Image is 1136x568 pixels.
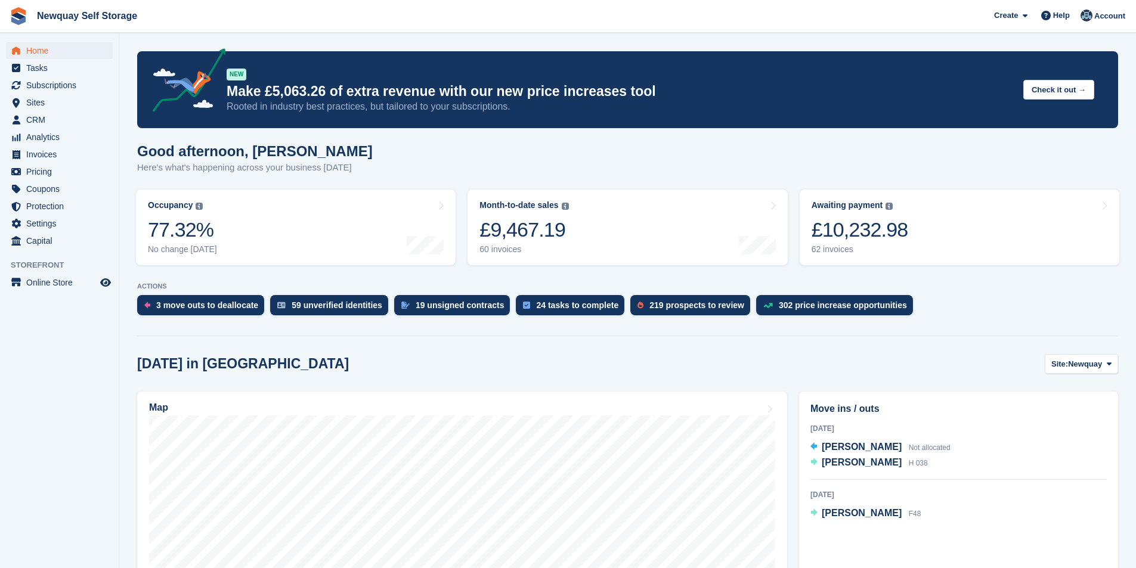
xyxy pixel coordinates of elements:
img: icon-info-grey-7440780725fd019a000dd9b08b2336e03edf1995a4989e88bcd33f0948082b44.svg [562,203,569,210]
a: menu [6,77,113,94]
a: menu [6,129,113,145]
div: 219 prospects to review [649,300,744,310]
a: menu [6,60,113,76]
span: Analytics [26,129,98,145]
span: Newquay [1068,358,1102,370]
span: Sites [26,94,98,111]
span: H 038 [909,459,928,467]
button: Site: Newquay [1045,354,1118,374]
img: move_outs_to_deallocate_icon-f764333ba52eb49d3ac5e1228854f67142a1ed5810a6f6cc68b1a99e826820c5.svg [144,302,150,309]
a: menu [6,181,113,197]
a: menu [6,215,113,232]
button: Check it out → [1023,80,1094,100]
span: Protection [26,198,98,215]
div: Month-to-date sales [479,200,558,210]
span: Settings [26,215,98,232]
div: 62 invoices [812,244,908,254]
img: icon-info-grey-7440780725fd019a000dd9b08b2336e03edf1995a4989e88bcd33f0948082b44.svg [886,203,893,210]
span: Not allocated [909,443,951,452]
h1: Good afternoon, [PERSON_NAME] [137,143,373,159]
a: Awaiting payment £10,232.98 62 invoices [800,190,1119,265]
div: 60 invoices [479,244,568,254]
img: icon-info-grey-7440780725fd019a000dd9b08b2336e03edf1995a4989e88bcd33f0948082b44.svg [196,203,203,210]
a: menu [6,146,113,163]
img: price-adjustments-announcement-icon-8257ccfd72463d97f412b2fc003d46551f7dbcb40ab6d574587a9cd5c0d94... [143,48,226,116]
span: Create [994,10,1018,21]
div: £9,467.19 [479,218,568,242]
span: Account [1094,10,1125,22]
img: Colette Pearce [1081,10,1092,21]
span: Coupons [26,181,98,197]
div: 59 unverified identities [292,300,382,310]
a: Occupancy 77.32% No change [DATE] [136,190,456,265]
h2: Move ins / outs [810,402,1107,416]
a: menu [6,274,113,291]
h2: [DATE] in [GEOGRAPHIC_DATA] [137,356,349,372]
div: 302 price increase opportunities [779,300,907,310]
p: Here's what's happening across your business [DATE] [137,161,373,175]
img: stora-icon-8386f47178a22dfd0bd8f6a31ec36ba5ce8667c1dd55bd0f319d3a0aa187defe.svg [10,7,27,25]
span: Tasks [26,60,98,76]
span: Subscriptions [26,77,98,94]
span: Capital [26,232,98,249]
a: 59 unverified identities [270,295,394,321]
div: Occupancy [148,200,193,210]
span: Storefront [11,259,119,271]
p: ACTIONS [137,283,1118,290]
span: Invoices [26,146,98,163]
span: Help [1053,10,1070,21]
span: CRM [26,111,98,128]
a: menu [6,232,113,249]
div: NEW [227,69,246,80]
div: No change [DATE] [148,244,217,254]
img: price_increase_opportunities-93ffe204e8149a01c8c9dc8f82e8f89637d9d84a8eef4429ea346261dce0b2c0.svg [763,303,773,308]
img: verify_identity-adf6edd0f0f0b5bbfe63781bf79b02c33cf7c696d77639b501bdc392416b5a36.svg [277,302,286,309]
div: [DATE] [810,423,1107,434]
a: Newquay Self Storage [32,6,142,26]
div: 77.32% [148,218,217,242]
p: Make £5,063.26 of extra revenue with our new price increases tool [227,83,1014,100]
div: 19 unsigned contracts [416,300,504,310]
h2: Map [149,402,168,413]
a: 219 prospects to review [630,295,756,321]
a: 24 tasks to complete [516,295,630,321]
span: F48 [909,510,921,518]
a: [PERSON_NAME] F48 [810,506,921,522]
img: contract_signature_icon-13c848040528278c33f63329250d36e43548de30e8caae1d1a13099fd9432cc5.svg [401,302,410,309]
div: Awaiting payment [812,200,883,210]
div: 24 tasks to complete [536,300,618,310]
span: [PERSON_NAME] [822,508,902,518]
span: [PERSON_NAME] [822,457,902,467]
span: Online Store [26,274,98,291]
a: menu [6,111,113,128]
a: menu [6,42,113,59]
div: 3 move outs to deallocate [156,300,258,310]
a: 3 move outs to deallocate [137,295,270,321]
a: [PERSON_NAME] H 038 [810,455,928,471]
div: £10,232.98 [812,218,908,242]
img: task-75834270c22a3079a89374b754ae025e5fb1db73e45f91037f5363f120a921f8.svg [523,302,530,309]
a: Month-to-date sales £9,467.19 60 invoices [468,190,787,265]
span: Home [26,42,98,59]
span: Pricing [26,163,98,180]
a: 19 unsigned contracts [394,295,516,321]
p: Rooted in industry best practices, but tailored to your subscriptions. [227,100,1014,113]
a: menu [6,198,113,215]
span: [PERSON_NAME] [822,442,902,452]
a: 302 price increase opportunities [756,295,919,321]
span: Site: [1051,358,1068,370]
a: menu [6,163,113,180]
a: [PERSON_NAME] Not allocated [810,440,951,455]
a: menu [6,94,113,111]
div: [DATE] [810,489,1107,500]
a: Preview store [98,275,113,290]
img: prospect-51fa495bee0391a8d652442698ab0144808aea92771e9ea1ae160a38d050c398.svg [637,302,643,309]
